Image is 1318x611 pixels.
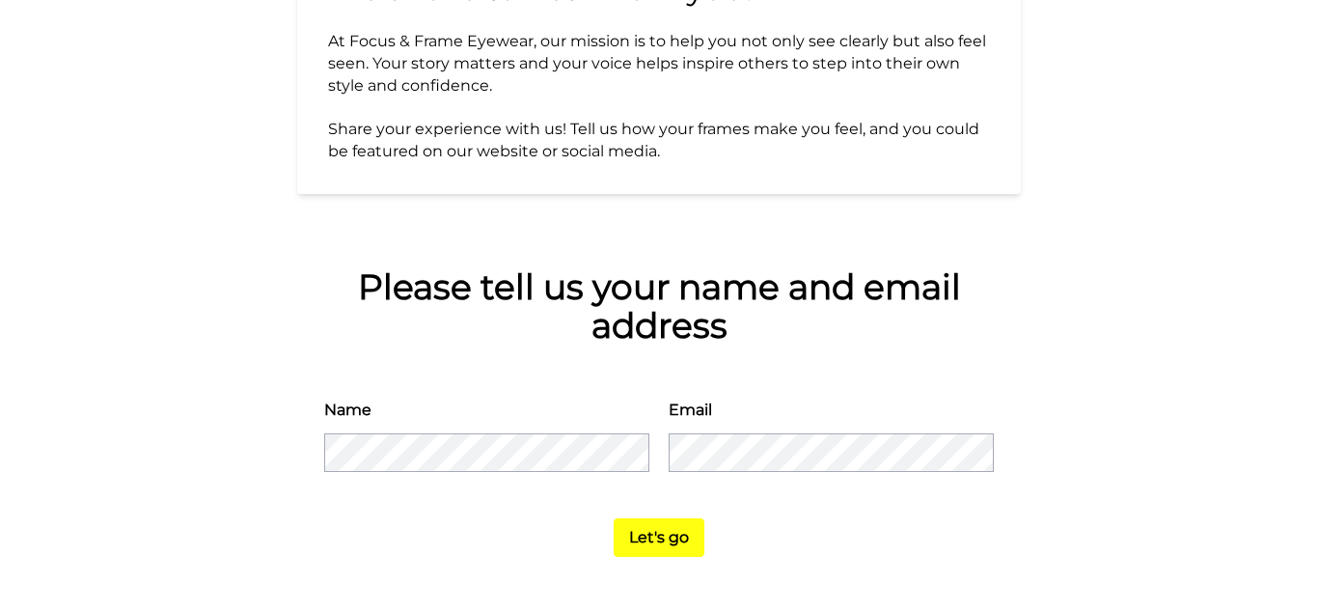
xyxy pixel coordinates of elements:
[324,399,371,422] label: Name
[324,267,994,345] div: Please tell us your name and email address
[328,120,983,160] span: Share your experience with us! Tell us how your frames make you feel, and you could be featured o...
[614,518,704,557] button: Let's go
[669,399,712,422] label: Email
[328,32,990,95] span: At Focus & Frame Eyewear, our mission is to help you not only see clearly but also feel seen. You...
